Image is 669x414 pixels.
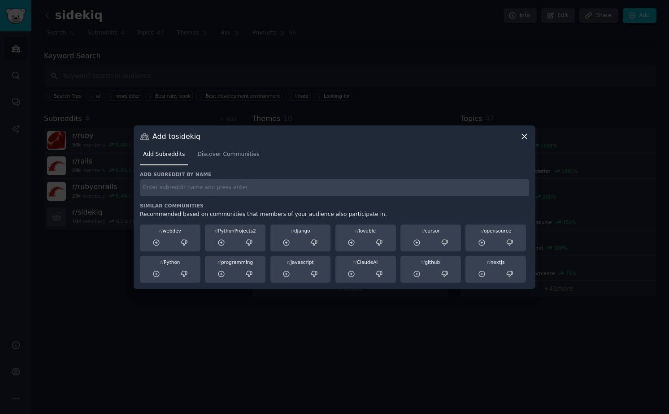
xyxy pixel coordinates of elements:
[469,259,523,265] div: nextjs
[353,259,357,265] span: r/
[140,203,529,209] h3: Similar Communities
[404,228,458,234] div: cursor
[140,179,529,197] input: Enter subreddit name and press enter
[152,132,200,141] h3: Add to sidekiq
[287,259,291,265] span: r/
[355,228,359,233] span: r/
[140,211,529,219] div: Recommended based on communities that members of your audience also participate in.
[480,228,484,233] span: r/
[274,259,328,265] div: javascript
[214,228,218,233] span: r/
[160,259,164,265] span: r/
[143,259,197,265] div: Python
[208,259,262,265] div: programming
[291,228,294,233] span: r/
[159,228,163,233] span: r/
[217,259,221,265] span: r/
[143,151,185,159] span: Add Subreddits
[194,147,262,166] a: Discover Communities
[404,259,458,265] div: github
[421,228,425,233] span: r/
[339,259,393,265] div: ClaudeAI
[469,228,523,234] div: opensource
[208,228,262,234] div: PythonProjects2
[140,171,529,177] h3: Add subreddit by name
[143,228,197,234] div: webdev
[421,259,425,265] span: r/
[339,228,393,234] div: lovable
[197,151,259,159] span: Discover Communities
[140,147,188,166] a: Add Subreddits
[487,259,491,265] span: r/
[274,228,328,234] div: django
